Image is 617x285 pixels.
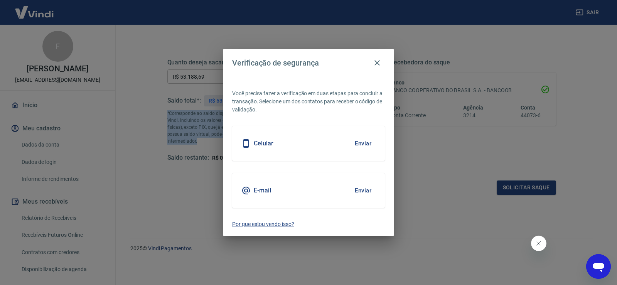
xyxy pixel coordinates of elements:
[531,236,546,251] iframe: Fechar mensagem
[351,135,376,152] button: Enviar
[232,220,385,228] a: Por que estou vendo isso?
[586,254,611,279] iframe: Botão para abrir a janela de mensagens
[351,182,376,199] button: Enviar
[254,140,273,147] h5: Celular
[232,89,385,114] p: Você precisa fazer a verificação em duas etapas para concluir a transação. Selecione um dos conta...
[5,5,65,12] span: Olá! Precisa de ajuda?
[254,187,271,194] h5: E-mail
[232,58,319,67] h4: Verificação de segurança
